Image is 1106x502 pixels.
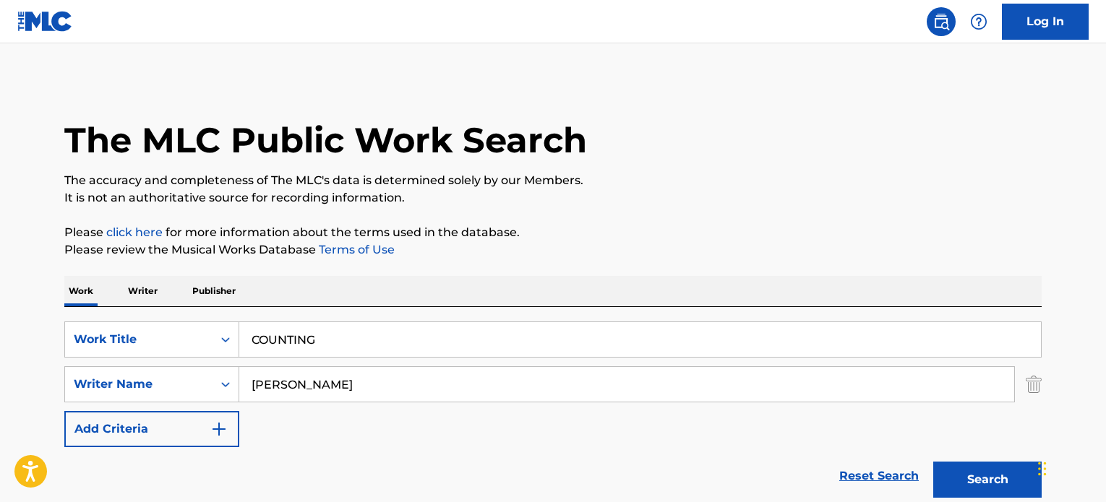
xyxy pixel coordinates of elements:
[74,331,204,348] div: Work Title
[17,11,73,32] img: MLC Logo
[64,276,98,306] p: Work
[188,276,240,306] p: Publisher
[64,189,1042,207] p: It is not an authoritative source for recording information.
[64,411,239,447] button: Add Criteria
[1026,366,1042,402] img: Delete Criterion
[1002,4,1089,40] a: Log In
[964,7,993,36] div: Help
[1034,433,1106,502] iframe: Chat Widget
[933,462,1042,498] button: Search
[64,224,1042,241] p: Please for more information about the terms used in the database.
[316,243,395,256] a: Terms of Use
[832,460,926,492] a: Reset Search
[970,13,987,30] img: help
[1038,447,1047,490] div: Drag
[210,420,228,438] img: 9d2ae6d4665cec9f34b9.svg
[64,118,587,162] h1: The MLC Public Work Search
[74,376,204,393] div: Writer Name
[927,7,956,36] a: Public Search
[106,225,163,239] a: click here
[124,276,162,306] p: Writer
[64,172,1042,189] p: The accuracy and completeness of The MLC's data is determined solely by our Members.
[64,241,1042,259] p: Please review the Musical Works Database
[933,13,950,30] img: search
